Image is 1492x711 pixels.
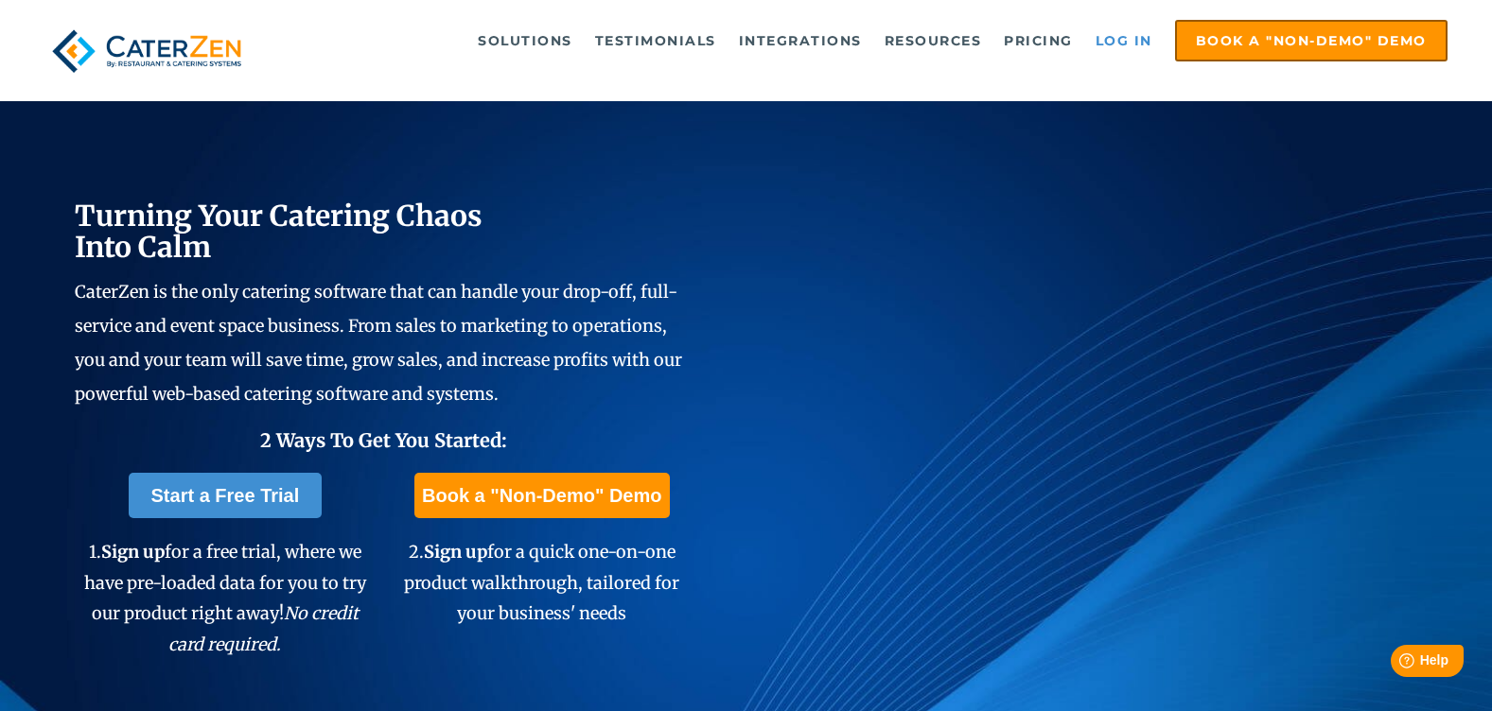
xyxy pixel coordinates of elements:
div: Navigation Menu [285,20,1448,61]
em: No credit card required. [168,602,359,654]
span: Sign up [101,541,165,563]
a: Start a Free Trial [129,473,323,518]
span: Turning Your Catering Chaos Into Calm [75,198,483,265]
span: 1. for a free trial, where we have pre-loaded data for you to try our product right away! [84,541,366,654]
span: 2. for a quick one-on-one product walkthrough, tailored for your business' needs [404,541,679,624]
a: Pricing [994,22,1082,60]
a: Testimonials [586,22,726,60]
a: Book a "Non-Demo" Demo [414,473,669,518]
span: CaterZen is the only catering software that can handle your drop-off, full-service and event spac... [75,281,682,405]
span: Sign up [424,541,487,563]
a: Solutions [468,22,582,60]
img: caterzen [44,20,248,82]
a: Log in [1086,22,1162,60]
a: Integrations [729,22,871,60]
iframe: Help widget launcher [1324,637,1471,690]
span: 2 Ways To Get You Started: [260,428,507,452]
a: Book a "Non-Demo" Demo [1175,20,1448,61]
a: Resources [875,22,992,60]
